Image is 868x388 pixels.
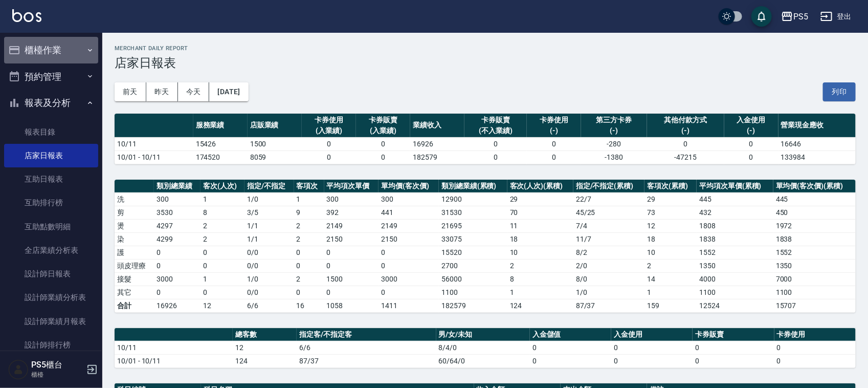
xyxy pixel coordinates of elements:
td: 1500 [248,137,302,150]
table: a dense table [115,180,856,313]
td: 1 [294,192,324,206]
td: 73 [644,206,697,219]
button: 櫃檯作業 [4,37,98,63]
td: 15520 [439,246,507,259]
td: 12 [201,299,244,312]
table: a dense table [115,114,856,164]
td: 2 [294,219,324,232]
th: 類別總業績(累積) [439,180,507,193]
td: 1350 [697,259,773,272]
a: 全店業績分析表 [4,239,98,262]
td: 1411 [379,299,439,312]
h5: PS5櫃台 [31,360,83,370]
td: 8 [201,206,244,219]
td: 8059 [248,150,302,164]
td: 8/4/0 [436,341,530,354]
button: 今天 [178,82,210,101]
td: 1 / 0 [573,286,644,299]
button: 預約管理 [4,63,98,90]
button: save [751,6,772,27]
td: 0 [294,246,324,259]
td: 3000 [154,272,201,286]
td: 12900 [439,192,507,206]
td: 2 [294,272,324,286]
div: 其他付款方式 [650,115,722,125]
td: 1 / 0 [244,192,294,206]
td: 合計 [115,299,154,312]
td: 2 [201,232,244,246]
td: 445 [697,192,773,206]
td: 1 [201,272,244,286]
div: 入金使用 [727,115,776,125]
td: 0 [774,354,856,368]
td: 392 [324,206,379,219]
td: 124 [507,299,573,312]
td: 33075 [439,232,507,246]
a: 店家日報表 [4,144,98,167]
th: 營業現金應收 [778,114,856,138]
td: 0 [324,246,379,259]
td: 56000 [439,272,507,286]
td: 0 [201,286,244,299]
th: 客次(人次) [201,180,244,193]
td: 7000 [773,272,856,286]
td: 2 [294,232,324,246]
td: 1 [507,286,573,299]
td: 頭皮理療 [115,259,154,272]
td: 0 [379,259,439,272]
a: 互助日報表 [4,167,98,191]
td: 1552 [697,246,773,259]
td: 300 [379,192,439,206]
td: 174520 [193,150,248,164]
td: 剪 [115,206,154,219]
h3: 店家日報表 [115,56,856,70]
td: 0 [201,259,244,272]
td: 接髮 [115,272,154,286]
th: 服務業績 [193,114,248,138]
td: 29 [507,192,573,206]
td: 6/6 [297,341,436,354]
td: 1500 [324,272,379,286]
td: 12 [233,341,297,354]
td: 3 / 5 [244,206,294,219]
td: 87/37 [573,299,644,312]
td: 8 [507,272,573,286]
button: PS5 [777,6,812,27]
td: 87/37 [297,354,436,368]
td: 0 [356,137,410,150]
th: 指定/不指定 [244,180,294,193]
td: 2 / 0 [573,259,644,272]
td: 0 [302,137,356,150]
td: 432 [697,206,773,219]
td: 11 [507,219,573,232]
td: 1 [201,192,244,206]
td: 12524 [697,299,773,312]
th: 平均項次單價 [324,180,379,193]
table: a dense table [115,328,856,368]
td: 3530 [154,206,201,219]
div: PS5 [793,10,808,23]
td: 445 [773,192,856,206]
td: 0 [379,246,439,259]
td: 0 [324,286,379,299]
td: 14 [644,272,697,286]
th: 平均項次單價(累積) [697,180,773,193]
td: 0 [530,354,611,368]
td: 1 / 0 [244,272,294,286]
div: (-) [727,125,776,136]
td: 1972 [773,219,856,232]
td: 45 / 25 [573,206,644,219]
td: 10 [644,246,697,259]
td: 1350 [773,259,856,272]
td: 16926 [410,137,464,150]
td: 22 / 7 [573,192,644,206]
td: 0 [693,341,774,354]
td: 2150 [324,232,379,246]
td: 染 [115,232,154,246]
button: 登出 [816,7,856,26]
td: 12 [644,219,697,232]
td: 燙 [115,219,154,232]
td: 洗 [115,192,154,206]
td: 8 / 0 [573,272,644,286]
td: 15707 [773,299,856,312]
